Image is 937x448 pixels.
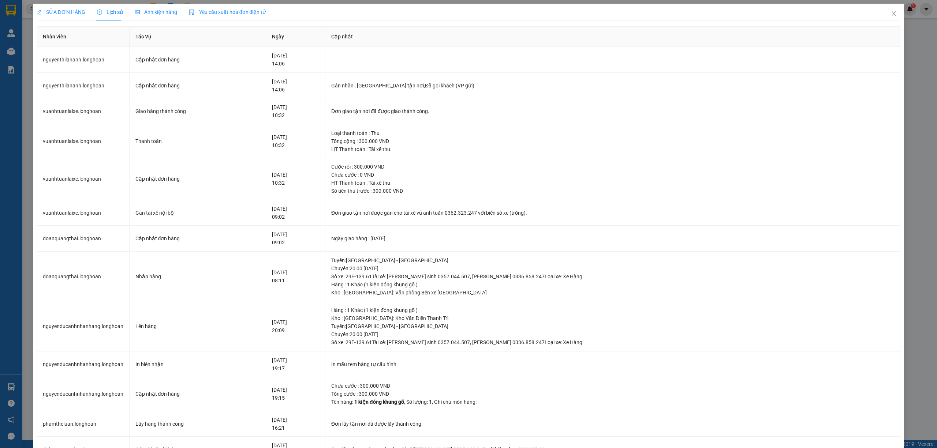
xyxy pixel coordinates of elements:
td: vuanhtuanlaixe.longhoan [37,158,130,200]
div: In mẫu tem hàng tự cấu hình [331,360,894,368]
td: vuanhtuanlaixe.longhoan [37,124,130,158]
div: [DATE] 10:32 [272,103,319,119]
th: Ngày [266,27,325,47]
button: Close [884,4,904,24]
div: Cập nhật đơn hàng [135,234,260,242]
div: Kho : [GEOGRAPHIC_DATA]: Kho Văn Điển Thanh Trì [331,314,894,322]
span: Yêu cầu xuất hóa đơn điện tử [189,9,266,15]
div: [DATE] 19:17 [272,356,319,372]
div: Tuyến : [GEOGRAPHIC_DATA] - [GEOGRAPHIC_DATA] Chuyến: 20:00 [DATE] Số xe: 29E-139.61 Tài xế: [PER... [331,322,894,346]
td: nguyenducanhnhanhang.longhoan [37,351,130,377]
th: Nhân viên [37,27,130,47]
div: Kho : [GEOGRAPHIC_DATA]: Văn phòng Bến xe [GEOGRAPHIC_DATA] [331,289,894,297]
div: Số tiền thu trước : 300.000 VND [331,187,894,195]
img: icon [189,10,195,15]
div: Hàng : 1 Khác (1 kiện đóng khung gỗ ) [331,281,894,289]
div: [DATE] 09:02 [272,230,319,246]
td: nguyenducanhnhanhang.longhoan [37,377,130,411]
span: clock-circle [97,10,102,15]
div: Cập nhật đơn hàng [135,390,260,398]
div: [DATE] 14:06 [272,78,319,94]
div: Cước rồi : 300.000 VND [331,163,894,171]
div: Tổng cước : 300.000 VND [331,390,894,398]
div: Đơn lấy tận nơi đã được lấy thành công. [331,420,894,428]
div: Nhập hàng [135,272,260,281]
div: Thanh toán [135,137,260,145]
span: close [891,11,897,16]
div: Lấy hàng thành công [135,420,260,428]
div: Lên hàng [135,322,260,330]
td: vuanhtuanlaixe.longhoan [37,98,130,124]
div: Đơn giao tận nơi đã được giao thành công. [331,107,894,115]
span: 1 [429,399,432,405]
div: [DATE] 08:11 [272,268,319,285]
div: [DATE] 10:32 [272,171,319,187]
div: [DATE] 19:15 [272,386,319,402]
td: phamtheluan.longhoan [37,411,130,437]
div: Giao hàng thành công [135,107,260,115]
td: nguyenthilananh.longhoan [37,47,130,73]
th: Tác Vụ [130,27,266,47]
span: edit [37,10,42,15]
span: 1 kiện đóng khung gỗ [354,399,404,405]
td: doanquangthai.longhoan [37,252,130,302]
div: Hàng : 1 Khác (1 kiện đóng khung gỗ ) [331,306,894,314]
div: Gán tài xế nội bộ [135,209,260,217]
div: Chưa cước : 0 VND [331,171,894,179]
td: vuanhtuanlaixe.longhoan [37,200,130,226]
span: picture [135,10,140,15]
div: Đơn giao tận nơi được gán cho tài xế vũ anh tuấn 0362.323.247 với biển số xe (trống). [331,209,894,217]
div: Tên hàng: , Số lượng: , Ghi chú món hàng: [331,398,894,406]
div: HT Thanh toán : Tài xế thu [331,179,894,187]
td: nguyenducanhnhanhang.longhoan [37,301,130,351]
div: [DATE] 14:06 [272,52,319,68]
div: Gán nhãn : [GEOGRAPHIC_DATA] tận nơi,Đã gọi khách (VP gửi) [331,82,894,90]
div: [DATE] 16:21 [272,416,319,432]
div: In biên nhận [135,360,260,368]
div: Chưa cước : 300.000 VND [331,382,894,390]
span: Lịch sử [97,9,123,15]
th: Cập nhật [325,27,900,47]
div: Ngày giao hàng : [DATE] [331,234,894,242]
div: [DATE] 09:02 [272,205,319,221]
div: Cập nhật đơn hàng [135,56,260,64]
div: [DATE] 10:32 [272,133,319,149]
div: Tuyến : [GEOGRAPHIC_DATA] - [GEOGRAPHIC_DATA] Chuyến: 20:00 [DATE] Số xe: 29E-139.61 Tài xế: [PER... [331,256,894,281]
div: Tổng cộng : 300.000 VND [331,137,894,145]
div: [DATE] 20:09 [272,318,319,334]
div: Loại thanh toán : Thu [331,129,894,137]
span: SỬA ĐƠN HÀNG [37,9,85,15]
span: Ảnh kiện hàng [135,9,177,15]
td: doanquangthai.longhoan [37,226,130,252]
div: Cập nhật đơn hàng [135,82,260,90]
td: nguyenthilananh.longhoan [37,73,130,99]
div: Cập nhật đơn hàng [135,175,260,183]
div: HT Thanh toán : Tài xế thu [331,145,894,153]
